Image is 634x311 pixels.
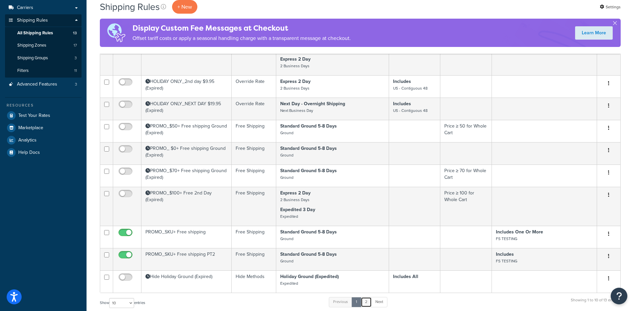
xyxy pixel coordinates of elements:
[17,5,33,11] span: Carriers
[18,138,37,143] span: Analytics
[575,26,613,40] a: Learn More
[18,113,50,119] span: Test Your Rates
[280,108,313,114] small: Next Business Day
[280,206,315,213] strong: Expedited 3 Day
[393,78,411,85] strong: Includes
[280,213,298,219] small: Expedited
[5,147,82,158] a: Help Docs
[440,120,492,142] td: Price ≥ 50 for Whole Cart
[232,164,276,187] td: Free Shipping
[5,52,82,64] li: Shipping Groups
[329,297,352,307] a: Previous
[141,75,232,98] td: HOLIDAY ONLY_2nd day $9.95 (Expired)
[393,100,411,107] strong: Includes
[232,248,276,270] td: Free Shipping
[496,251,514,258] strong: Includes
[5,65,82,77] a: Filters 11
[280,78,311,85] strong: Express 2 Day
[351,297,361,307] a: 1
[280,100,345,107] strong: Next Day - Overnight Shipping
[232,187,276,226] td: Free Shipping
[5,134,82,146] a: Analytics
[18,150,40,155] span: Help Docs
[5,14,82,27] a: Shipping Rules
[5,39,82,52] a: Shipping Zones 17
[232,98,276,120] td: Override Rate
[73,30,77,36] span: 13
[232,270,276,293] td: Hide Methods
[232,226,276,248] td: Free Shipping
[232,36,276,75] td: Hide Methods
[496,258,517,264] small: FS TESTING
[109,298,134,308] select: Showentries
[17,82,57,87] span: Advanced Features
[361,297,372,307] a: 2
[280,56,311,63] strong: Express 2 Day
[280,145,337,152] strong: Standard Ground 5-8 Days
[393,108,428,114] small: US - Contiguous 48
[232,75,276,98] td: Override Rate
[280,236,294,242] small: Ground
[5,65,82,77] li: Filters
[17,30,53,36] span: All Shipping Rules
[75,82,77,87] span: 3
[280,63,310,69] small: 2 Business Days
[280,152,294,158] small: Ground
[280,197,310,203] small: 2 Business Days
[132,34,351,43] p: Offset tariff costs or apply a seasonal handling charge with a transparent message at checkout.
[141,248,232,270] td: PROMO_SKU+ Free shipping PT2
[232,142,276,164] td: Free Shipping
[74,68,77,74] span: 11
[280,273,339,280] strong: Holiday Ground (Expedited)
[100,19,132,47] img: duties-banner-06bc72dcb5fe05cb3f9472aba00be2ae8eb53ab6f0d8bb03d382ba314ac3c341.png
[280,189,311,196] strong: Express 2 Day
[280,130,294,136] small: Ground
[371,297,387,307] a: Next
[280,280,298,286] small: Expedited
[611,288,627,304] button: Open Resource Center
[132,23,351,34] h4: Display Custom Fee Messages at Checkout
[100,0,160,13] h1: Shipping Rules
[141,270,232,293] td: Hide Holiday Ground (Expired)
[5,110,82,122] a: Test Your Rates
[5,27,82,39] a: All Shipping Rules 13
[141,226,232,248] td: PROMO_SKU+ Free shipping
[5,2,82,14] a: Carriers
[141,36,232,75] td: PO Box Exclusions
[141,187,232,226] td: PROMO_$100+ Free 2nd Day (Expired)
[232,120,276,142] td: Free Shipping
[5,122,82,134] a: Marketplace
[100,298,145,308] label: Show entries
[17,18,48,23] span: Shipping Rules
[496,236,517,242] small: FS TESTING
[571,296,621,311] div: Showing 1 to 10 of 13 entries
[280,258,294,264] small: Ground
[496,228,543,235] strong: Includes One Or More
[75,55,77,61] span: 3
[280,85,310,91] small: 2 Business Days
[141,120,232,142] td: PROMO_$50+ Free shipping Ground (Expired)
[280,174,294,180] small: Ground
[17,68,29,74] span: Filters
[18,125,43,131] span: Marketplace
[280,228,337,235] strong: Standard Ground 5-8 Days
[280,251,337,258] strong: Standard Ground 5-8 Days
[600,2,621,12] a: Settings
[5,52,82,64] a: Shipping Groups 3
[440,187,492,226] td: Price ≥ 100 for Whole Cart
[141,164,232,187] td: PROMO_$70+ Free shipping Ground (Expired)
[141,142,232,164] td: PROMO_ $0+ Free shipping Ground (Expired)
[17,43,46,48] span: Shipping Zones
[440,164,492,187] td: Price ≥ 70 for Whole Cart
[393,273,418,280] strong: Includes All
[280,123,337,130] strong: Standard Ground 5-8 Days
[17,55,48,61] span: Shipping Groups
[141,98,232,120] td: HOLIDAY ONLY_NEXT DAY $19.95 (Expired)
[393,85,428,91] small: US - Contiguous 48
[74,43,77,48] span: 17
